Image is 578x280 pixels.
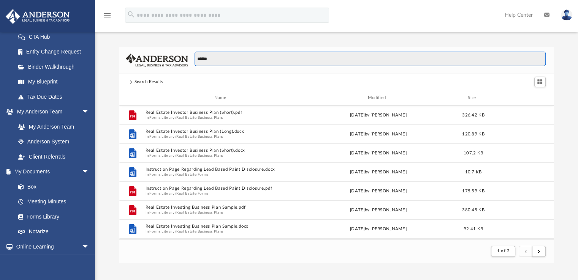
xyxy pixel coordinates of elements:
a: Tax Due Dates [11,89,101,104]
div: Search Results [135,79,163,85]
a: My Documentsarrow_drop_down [5,164,97,179]
a: Courses [11,254,97,269]
span: 10.7 KB [465,170,481,174]
button: Forms Library [149,153,174,158]
span: In [145,134,298,139]
button: Real Estate Investing Business Plan Sample.docx [145,224,298,229]
div: id [122,94,141,101]
button: Real Estate Investor Business Plan (Short).docx [145,148,298,153]
button: Forms Library [149,210,174,215]
button: Switch to Grid View [534,77,546,87]
button: Real Estate Business Plans [176,229,223,234]
span: / [174,134,176,139]
button: Real Estate Forms [176,191,209,196]
a: Meeting Minutes [11,194,97,209]
span: In [145,172,298,177]
span: / [174,210,176,215]
span: 326.42 KB [462,113,484,117]
a: My Blueprint [11,74,97,90]
input: Search files and folders [195,52,545,66]
button: Real Estate Investor Business Plan (Short).pdf [145,110,298,115]
span: arrow_drop_down [82,164,97,180]
span: 380.45 KB [462,208,484,212]
span: In [145,191,298,196]
div: [DATE] by [PERSON_NAME] [302,131,455,138]
button: Real Estate Business Plans [176,210,223,215]
a: Online Learningarrow_drop_down [5,239,97,254]
span: / [174,172,176,177]
span: arrow_drop_down [82,104,97,120]
button: Instruction Page Regarding Lead Based Paint Disclosure.pdf [145,186,298,191]
div: [DATE] by [PERSON_NAME] [302,169,455,176]
button: Forms Library [149,172,174,177]
button: Real Estate Investing Business Plan Sample.pdf [145,205,298,210]
button: 1 of 2 [491,246,515,256]
span: In [145,210,298,215]
a: Notarize [11,224,97,239]
a: Entity Change Request [11,44,101,60]
div: Size [458,94,488,101]
div: Modified [301,94,454,101]
span: / [174,153,176,158]
div: Name [145,94,298,101]
button: Real Estate Business Plans [176,134,223,139]
div: [DATE] by [PERSON_NAME] [302,207,455,214]
a: My Anderson Teamarrow_drop_down [5,104,97,120]
a: Client Referrals [11,149,97,164]
img: Anderson Advisors Platinum Portal [3,9,72,24]
a: Binder Walkthrough [11,59,101,74]
span: In [145,115,298,120]
span: / [174,229,176,234]
span: / [174,191,176,196]
a: Anderson System [11,134,97,149]
button: Real Estate Business Plans [176,115,223,120]
span: / [174,115,176,120]
a: My Anderson Team [11,119,93,134]
a: menu [103,14,112,20]
img: User Pic [561,9,572,20]
i: search [127,10,135,19]
span: 92.41 KB [463,227,483,231]
div: id [492,94,545,101]
a: Box [11,179,93,194]
button: Instruction Page Regarding Lead Based Paint Disclosure.docx [145,167,298,172]
button: Forms Library [149,191,174,196]
i: menu [103,11,112,20]
div: [DATE] by [PERSON_NAME] [302,226,455,233]
span: In [145,229,298,234]
a: Forms Library [11,209,93,224]
a: CTA Hub [11,29,101,44]
div: [DATE] by [PERSON_NAME] [302,150,455,157]
span: 120.89 KB [462,132,484,136]
button: Forms Library [149,229,174,234]
div: [DATE] by [PERSON_NAME] [302,112,455,119]
div: grid [119,105,554,239]
div: [DATE] by [PERSON_NAME] [302,188,455,195]
span: In [145,153,298,158]
button: Real Estate Forms [176,172,209,177]
span: arrow_drop_down [82,239,97,255]
button: Forms Library [149,115,174,120]
span: 107.2 KB [463,151,483,155]
span: 1 of 2 [497,249,509,253]
button: Real Estate Business Plans [176,153,223,158]
span: 175.59 KB [462,189,484,193]
button: Forms Library [149,134,174,139]
button: Real Estate Investor Business Plan (Long).docx [145,129,298,134]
